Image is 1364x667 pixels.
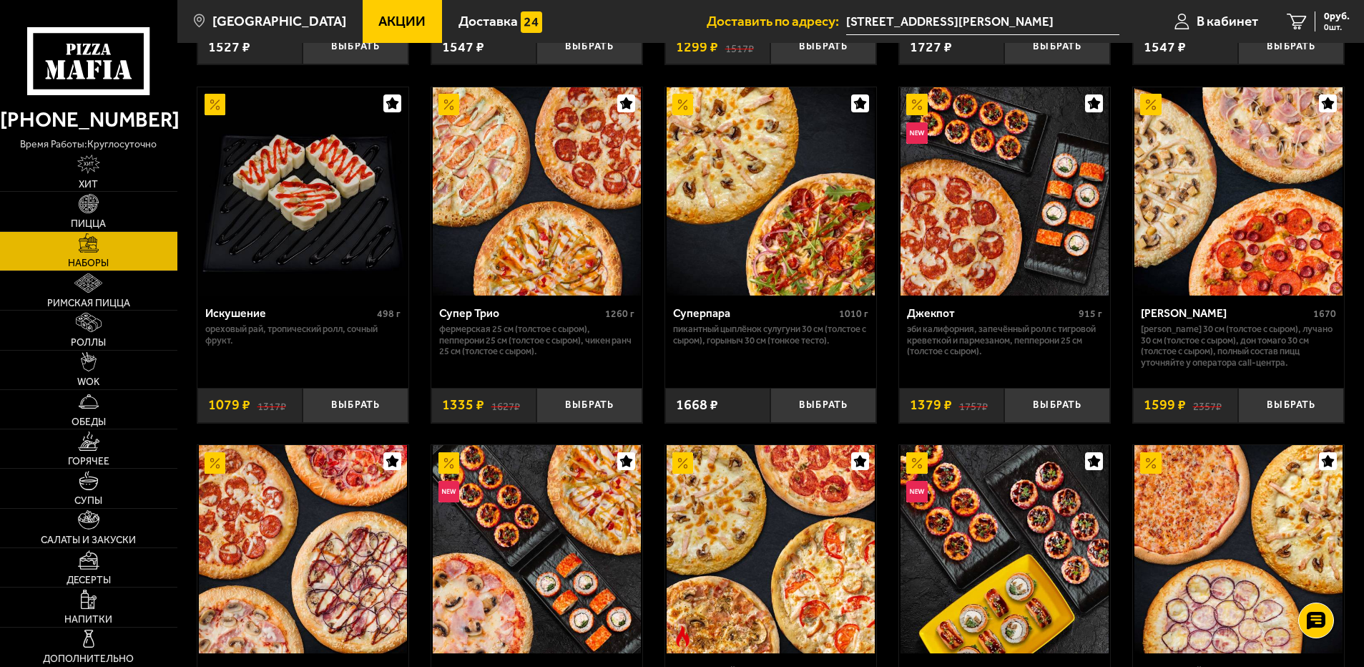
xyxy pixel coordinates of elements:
span: Десерты [67,575,111,585]
button: Выбрать [770,29,876,64]
button: Выбрать [1238,388,1344,423]
button: Выбрать [536,29,642,64]
p: Фермерская 25 см (толстое с сыром), Пепперони 25 см (толстое с сыром), Чикен Ранч 25 см (толстое ... [439,323,634,358]
img: Супер Трио [433,87,641,296]
span: 1527 ₽ [208,40,250,54]
button: Выбрать [303,388,408,423]
span: 1379 ₽ [910,398,952,412]
div: [PERSON_NAME] [1141,306,1310,320]
input: Ваш адрес доставки [846,9,1119,35]
a: АкционныйФамильный [1133,445,1344,653]
button: Выбрать [1004,29,1110,64]
button: Выбрать [1004,388,1110,423]
s: 2357 ₽ [1193,398,1222,412]
div: Суперпара [673,306,835,320]
a: АкционныйХет Трик [1133,87,1344,296]
img: Акционный [906,94,928,115]
p: [PERSON_NAME] 30 см (толстое с сыром), Лучано 30 см (толстое с сыром), Дон Томаго 30 см (толстое ... [1141,323,1336,369]
img: Акционный [672,94,694,115]
span: Напитки [64,615,112,625]
span: Дополнительно [43,654,134,664]
span: Обеды [72,417,106,427]
span: Супы [74,496,102,506]
span: Наборы [68,258,109,268]
a: АкционныйСупер Трио [431,87,642,296]
span: WOK [77,377,99,387]
s: 1757 ₽ [959,398,988,412]
span: 0 шт. [1324,23,1350,31]
img: Римские каникулы [199,445,407,653]
span: [GEOGRAPHIC_DATA] [212,14,346,28]
button: Выбрать [303,29,408,64]
img: Фамильный [1134,445,1343,653]
button: Выбрать [770,388,876,423]
img: Новинка [438,481,460,502]
s: 1627 ₽ [491,398,520,412]
span: В кабинет [1197,14,1258,28]
a: АкционныйОстрое блюдоОстровский [665,445,876,653]
a: АкционныйНовинкаВсё включено [431,445,642,653]
s: 1517 ₽ [725,40,754,54]
img: Суперпара [667,87,875,296]
img: Акционный [906,452,928,474]
span: 1599 ₽ [1144,398,1186,412]
span: Римская пицца [47,298,130,308]
img: Острое блюдо [672,625,694,647]
span: Хит [79,180,98,190]
span: 1547 ₽ [442,40,484,54]
span: 0 руб. [1324,11,1350,21]
div: Джекпот [907,306,1075,320]
span: 1260 г [605,308,634,320]
p: Ореховый рай, Тропический ролл, Сочный фрукт. [205,323,401,346]
div: Искушение [205,306,373,320]
img: Новинка [906,122,928,144]
span: улица Корнея Чуковского, 3к2 [846,9,1119,35]
span: Горячее [68,457,109,467]
img: Искушение [199,87,407,296]
a: АкционныйНовинкаХот трио [899,445,1110,653]
span: 498 г [377,308,401,320]
img: Хот трио [901,445,1109,653]
img: Акционный [1140,94,1162,115]
s: 1317 ₽ [257,398,286,412]
img: Новинка [906,481,928,502]
img: Акционный [672,452,694,474]
button: Выбрать [536,388,642,423]
span: 1668 ₽ [676,398,718,412]
a: АкционныйСуперпара [665,87,876,296]
span: Салаты и закуски [41,535,136,545]
span: Акции [378,14,426,28]
span: 1727 ₽ [910,40,952,54]
span: 1299 ₽ [676,40,718,54]
img: Акционный [205,452,226,474]
img: Всё включено [433,445,641,653]
span: Роллы [71,338,106,348]
span: 1547 ₽ [1144,40,1186,54]
img: Островский [667,445,875,653]
a: АкционныйРимские каникулы [197,445,408,653]
p: Эби Калифорния, Запечённый ролл с тигровой креветкой и пармезаном, Пепперони 25 см (толстое с сыр... [907,323,1102,358]
img: Акционный [438,94,460,115]
img: Джекпот [901,87,1109,296]
img: Акционный [205,94,226,115]
p: Пикантный цыплёнок сулугуни 30 см (толстое с сыром), Горыныч 30 см (тонкое тесто). [673,323,868,346]
a: АкционныйИскушение [197,87,408,296]
button: Выбрать [1238,29,1344,64]
a: АкционныйНовинкаДжекпот [899,87,1110,296]
img: Акционный [1140,452,1162,474]
div: Супер Трио [439,306,602,320]
img: Акционный [438,452,460,474]
img: 15daf4d41897b9f0e9f617042186c801.svg [521,11,542,33]
span: 915 г [1079,308,1102,320]
span: 1670 [1313,308,1336,320]
span: Доставка [458,14,518,28]
span: Доставить по адресу: [707,14,846,28]
span: 1079 ₽ [208,398,250,412]
img: Хет Трик [1134,87,1343,296]
span: 1010 г [839,308,868,320]
span: Пицца [71,219,106,229]
span: 1335 ₽ [442,398,484,412]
